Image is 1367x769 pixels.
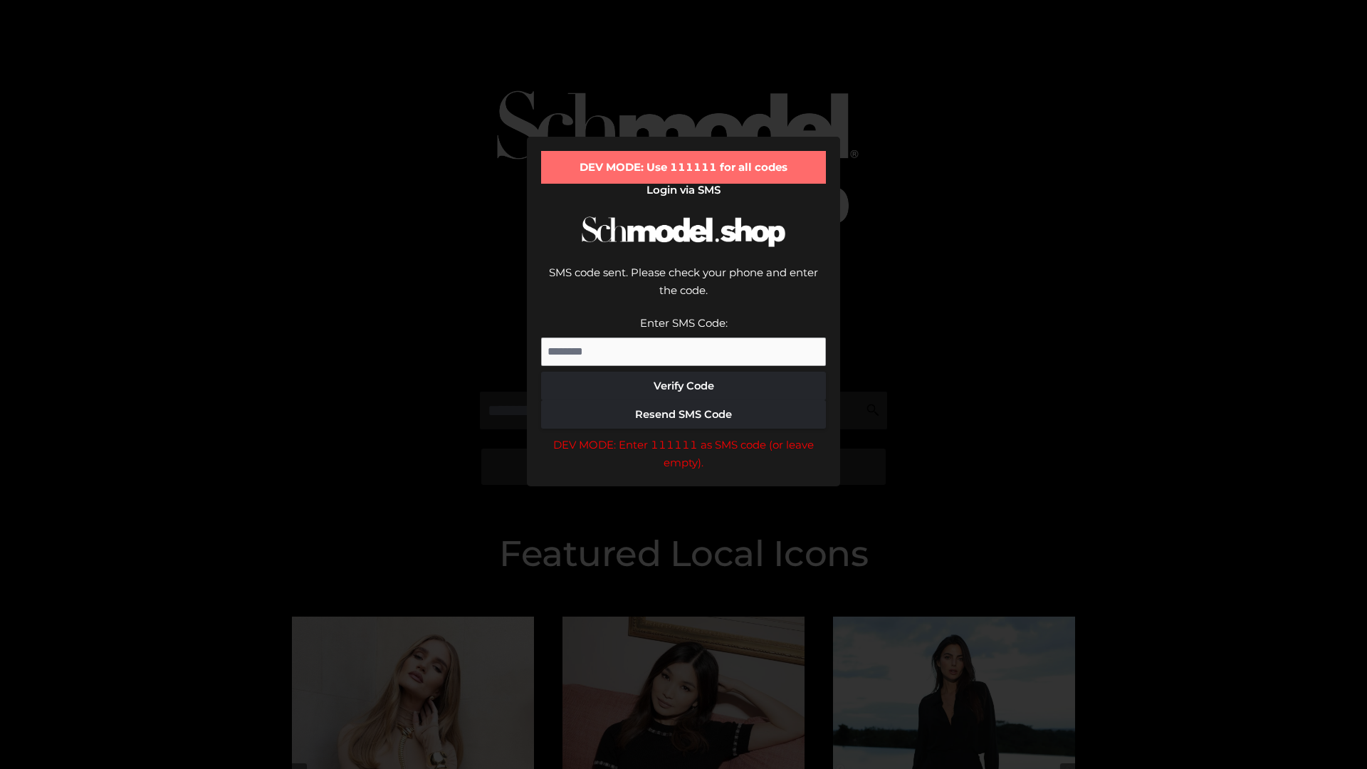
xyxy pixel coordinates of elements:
[541,372,826,400] button: Verify Code
[541,436,826,472] div: DEV MODE: Enter 111111 as SMS code (or leave empty).
[577,204,790,260] img: Schmodel Logo
[541,151,826,184] div: DEV MODE: Use 111111 for all codes
[541,184,826,197] h2: Login via SMS
[541,263,826,314] div: SMS code sent. Please check your phone and enter the code.
[541,400,826,429] button: Resend SMS Code
[640,316,728,330] label: Enter SMS Code:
